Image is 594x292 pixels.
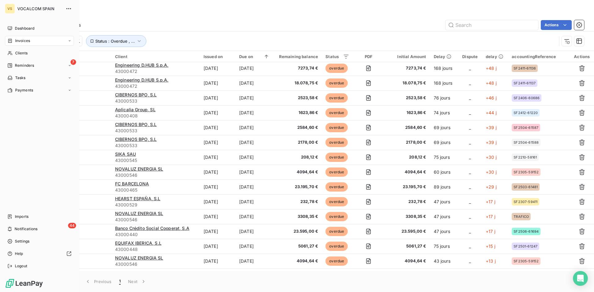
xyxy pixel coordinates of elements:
[430,239,458,254] td: 75 jours
[469,125,471,130] span: _
[17,6,62,11] span: VOCALCOM SPAIN
[115,54,196,59] div: Client
[15,50,28,56] span: Clients
[277,95,318,101] span: 2523,58 €
[388,80,426,86] span: 18.078,75 €
[469,199,471,204] span: _
[235,135,273,150] td: [DATE]
[115,240,161,246] span: EQUIFAX IBERICA, S.L
[486,110,497,115] span: +44 j
[235,91,273,105] td: [DATE]
[115,246,196,252] span: 43000448
[388,169,426,175] span: 4094,64 €
[469,110,471,115] span: _
[388,243,426,249] span: 5061,27 €
[200,105,235,120] td: [DATE]
[430,120,458,135] td: 69 jours
[277,169,318,175] span: 4094,64 €
[388,184,426,190] span: 23.195,70 €
[430,76,458,91] td: 168 jours
[486,140,497,145] span: +39 j
[86,35,146,47] button: Status : Overdue , ...
[469,140,471,145] span: _
[325,64,348,73] span: overdue
[204,54,232,59] div: Issued on
[200,239,235,254] td: [DATE]
[277,228,318,235] span: 23.595,00 €
[357,54,381,59] div: PDF
[430,91,458,105] td: 76 jours
[388,258,426,264] span: 4094,64 €
[469,243,471,249] span: _
[115,187,196,193] span: 43000465
[235,165,273,180] td: [DATE]
[574,54,590,59] div: Actions
[325,212,348,221] span: overdue
[115,211,163,216] span: NOVALUZ ENERGIA SL
[115,92,157,97] span: CIBERNOS BPO, S.L
[15,87,33,93] span: Payments
[81,275,115,288] button: Previous
[235,61,273,76] td: [DATE]
[430,209,458,224] td: 47 jours
[430,269,458,283] td: 43 jours
[239,54,269,59] div: Due on
[514,155,537,159] span: SF2210-58161
[115,172,196,178] span: 43000546
[277,258,318,264] span: 4094,64 €
[514,141,539,144] span: SF2504-61588
[430,165,458,180] td: 60 jours
[277,125,318,131] span: 2584,60 €
[430,150,458,165] td: 75 jours
[115,151,136,157] span: SIKA SAU
[430,224,458,239] td: 47 jours
[277,54,318,59] div: Remaining balance
[200,91,235,105] td: [DATE]
[514,111,538,115] span: SF2412-61220
[115,275,124,288] button: 1
[486,184,497,189] span: +29 j
[15,251,23,256] span: Help
[277,110,318,116] span: 1623,86 €
[325,182,348,192] span: overdue
[514,170,539,174] span: SF2305-59152
[235,209,273,224] td: [DATE]
[200,150,235,165] td: [DATE]
[115,181,149,186] span: FC BARCELONA
[430,135,458,150] td: 69 jours
[388,65,426,71] span: 7273,74 €
[200,61,235,76] td: [DATE]
[388,54,426,59] div: Initial Amount
[430,254,458,269] td: 43 jours
[325,197,348,206] span: overdue
[200,180,235,194] td: [DATE]
[235,76,273,91] td: [DATE]
[277,184,318,190] span: 23.195,70 €
[277,199,318,205] span: 232,78 €
[325,167,348,177] span: overdue
[5,278,43,288] img: Logo LeanPay
[514,200,537,204] span: SF2307-59411
[469,184,471,189] span: _
[486,80,497,86] span: +48 j
[277,214,318,220] span: 3308,35 €
[514,96,540,100] span: SF2406-60686
[235,105,273,120] td: [DATE]
[200,194,235,209] td: [DATE]
[115,113,196,119] span: 43000408
[119,278,121,285] span: 1
[115,77,169,83] span: Engineering D.HUB S.p.A.
[200,135,235,150] td: [DATE]
[235,239,273,254] td: [DATE]
[15,239,29,244] span: Settings
[486,214,495,219] span: +17 j
[469,169,471,175] span: _
[115,83,196,89] span: 43000472
[430,61,458,76] td: 168 jours
[514,215,529,218] span: TRAFICO
[486,229,495,234] span: +17 j
[388,125,426,131] span: 2584,60 €
[235,180,273,194] td: [DATE]
[325,242,348,251] span: overdue
[71,59,76,65] span: 7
